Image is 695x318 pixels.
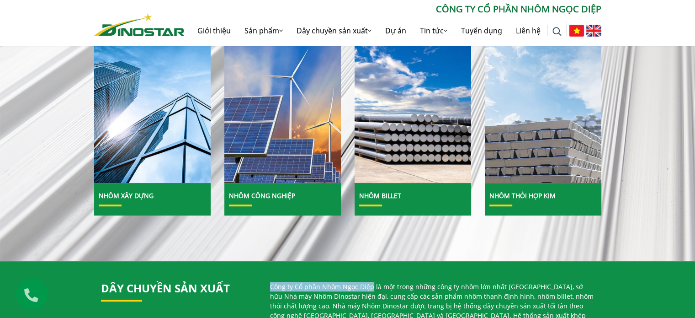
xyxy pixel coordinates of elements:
a: Tin tức [413,16,454,45]
a: Nhôm Billet [359,191,401,200]
img: Nhôm Công nghiệp [224,40,340,183]
a: Sản phẩm [238,16,290,45]
a: Dự án [378,16,413,45]
a: Dây chuyền sản xuất [101,280,230,296]
p: CÔNG TY CỔ PHẦN NHÔM NGỌC DIỆP [185,2,601,16]
a: Dây chuyền sản xuất [290,16,378,45]
a: Nhôm Thỏi hợp kim [489,191,556,200]
a: Nhôm Xây dựng [94,41,211,183]
a: Nhôm Thỏi hợp kim [485,41,601,183]
a: Nhôm Công nghiệp [224,41,341,183]
a: Liên hệ [509,16,547,45]
a: Nhôm Billet [355,41,471,183]
img: search [552,27,562,36]
img: Nhôm Billet [354,40,471,183]
a: Nhôm Công nghiệp [229,191,295,200]
a: Nhôm Xây dựng [99,191,154,200]
a: Nhôm Dinostar [94,11,185,36]
img: Tiếng Việt [569,25,584,37]
img: Nhôm Thỏi hợp kim [484,40,601,183]
img: English [586,25,601,37]
a: Tuyển dụng [454,16,509,45]
a: Giới thiệu [191,16,238,45]
img: Nhôm Dinostar [94,13,185,36]
img: Nhôm Xây dựng [94,40,210,183]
